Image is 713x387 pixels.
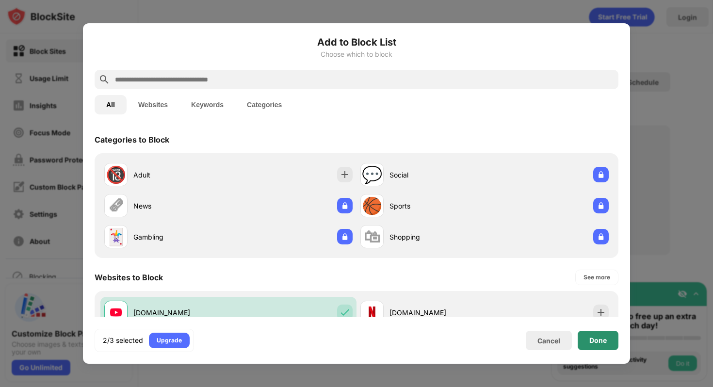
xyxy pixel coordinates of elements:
img: search.svg [98,74,110,85]
div: Adult [133,170,228,180]
div: Gambling [133,232,228,242]
div: 💬 [362,165,382,185]
div: See more [583,273,610,282]
div: Social [389,170,485,180]
h6: Add to Block List [95,35,618,49]
div: [DOMAIN_NAME] [133,307,228,318]
div: 🔞 [106,165,126,185]
button: Websites [127,95,179,114]
div: [DOMAIN_NAME] [389,307,485,318]
div: News [133,201,228,211]
button: All [95,95,127,114]
div: Sports [389,201,485,211]
div: Websites to Block [95,273,163,282]
div: 🏀 [362,196,382,216]
div: Categories to Block [95,135,169,145]
img: favicons [366,306,378,318]
img: favicons [110,306,122,318]
div: 🃏 [106,227,126,247]
div: Done [589,337,607,344]
button: Categories [235,95,293,114]
div: Choose which to block [95,50,618,58]
button: Keywords [179,95,235,114]
div: Shopping [389,232,485,242]
div: 🛍 [364,227,380,247]
div: Cancel [537,337,560,345]
div: 🗞 [108,196,124,216]
div: Upgrade [157,336,182,345]
div: 2/3 selected [103,336,143,345]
